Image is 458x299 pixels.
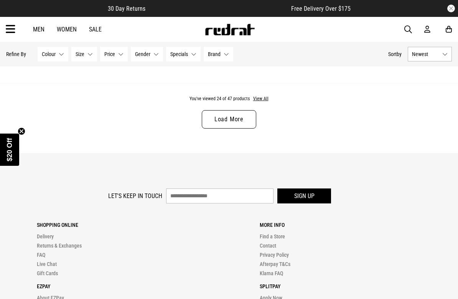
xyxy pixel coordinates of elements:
[108,5,145,12] span: 30 Day Returns
[37,233,54,240] a: Delivery
[18,127,25,135] button: Close teaser
[291,5,351,12] span: Free Delivery Over $175
[33,26,44,33] a: Men
[388,50,402,59] button: Sortby
[37,243,82,249] a: Returns & Exchanges
[104,51,115,57] span: Price
[189,96,250,101] span: You've viewed 24 of 47 products
[37,283,229,289] p: Ezpay
[161,5,276,12] iframe: Customer reviews powered by Trustpilot
[131,47,163,61] button: Gender
[76,51,84,57] span: Size
[6,3,29,26] button: Open LiveChat chat widget
[277,188,331,203] button: Sign up
[260,222,452,228] p: More Info
[135,51,150,57] span: Gender
[260,270,283,276] a: Klarna FAQ
[260,261,290,267] a: Afterpay T&Cs
[57,26,77,33] a: Women
[89,26,102,33] a: Sale
[170,51,188,57] span: Specials
[37,222,229,228] p: Shopping Online
[42,51,56,57] span: Colour
[204,24,255,35] img: Redrat logo
[260,233,285,240] a: Find a Store
[208,51,221,57] span: Brand
[166,47,201,61] button: Specials
[100,47,128,61] button: Price
[6,51,26,57] p: Refine By
[204,47,233,61] button: Brand
[37,261,57,267] a: Live Chat
[37,252,45,258] a: FAQ
[37,270,58,276] a: Gift Cards
[38,47,68,61] button: Colour
[260,243,276,249] a: Contact
[202,110,256,129] a: Load More
[260,283,452,289] p: Splitpay
[397,51,402,57] span: by
[71,47,97,61] button: Size
[260,252,289,258] a: Privacy Policy
[408,47,452,61] button: Newest
[253,96,269,102] button: View All
[6,138,13,161] span: $20 Off
[412,51,439,57] span: Newest
[108,192,162,200] label: Let's keep in touch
